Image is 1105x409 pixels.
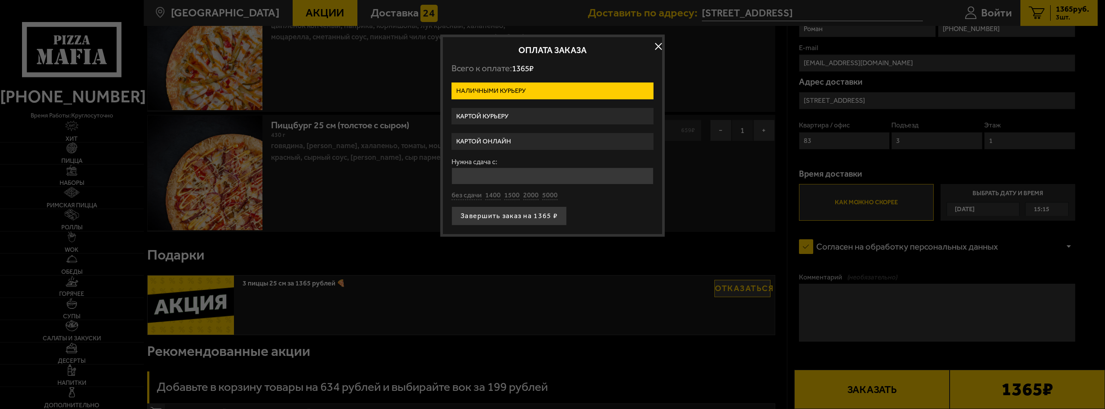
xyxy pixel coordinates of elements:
label: Наличными курьеру [451,82,654,99]
button: 5000 [542,191,558,200]
button: 2000 [523,191,539,200]
span: 1365 ₽ [512,63,534,73]
button: Завершить заказ на 1365 ₽ [451,206,567,225]
label: Картой курьеру [451,108,654,125]
h2: Оплата заказа [451,46,654,54]
label: Картой онлайн [451,133,654,150]
label: Нужна сдача с: [451,159,654,165]
p: Всего к оплате: [451,63,654,74]
button: без сдачи [451,191,482,200]
button: 1500 [504,191,520,200]
button: 1400 [485,191,501,200]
